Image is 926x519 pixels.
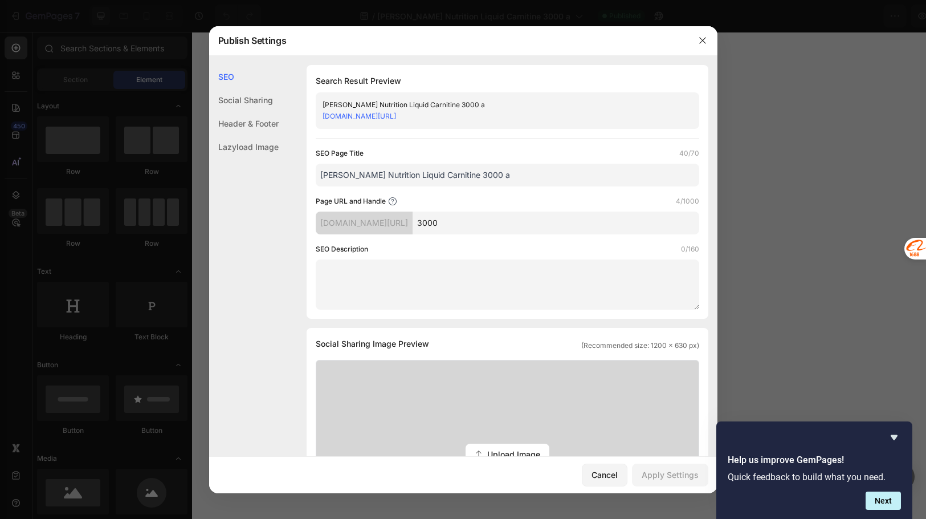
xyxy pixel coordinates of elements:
span: Social Sharing Image Preview [316,337,429,351]
span: Upload Image [487,448,540,460]
input: Handle [413,212,699,234]
a: [DOMAIN_NAME][URL] [323,112,396,120]
button: Next question [866,492,901,510]
h1: Search Result Preview [316,74,699,88]
div: Apply Settings [642,469,699,481]
label: SEO Description [316,244,368,255]
input: Title [316,164,699,186]
label: 4/1000 [676,196,699,207]
div: [PERSON_NAME] Nutrition Liquid Carnitine 3000 a [323,99,674,111]
label: Page URL and Handle [316,196,386,207]
p: Quick feedback to build what you need. [728,472,901,482]
div: SEO [209,65,279,88]
div: [DOMAIN_NAME][URL] [316,212,413,234]
div: Publish Settings [209,26,688,55]
span: (Recommended size: 1200 x 630 px) [581,340,699,351]
h2: Help us improve GemPages! [728,453,901,467]
div: Header & Footer [209,112,279,135]
div: Lazyload Image [209,135,279,159]
label: SEO Page Title [316,148,364,159]
div: Cancel [592,469,618,481]
label: 0/160 [681,244,699,255]
div: Help us improve GemPages! [728,431,901,510]
button: Apply Settings [632,464,708,486]
button: Cancel [582,464,627,486]
label: 40/70 [679,148,699,159]
button: Hide survey [887,431,901,444]
div: Social Sharing [209,88,279,112]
